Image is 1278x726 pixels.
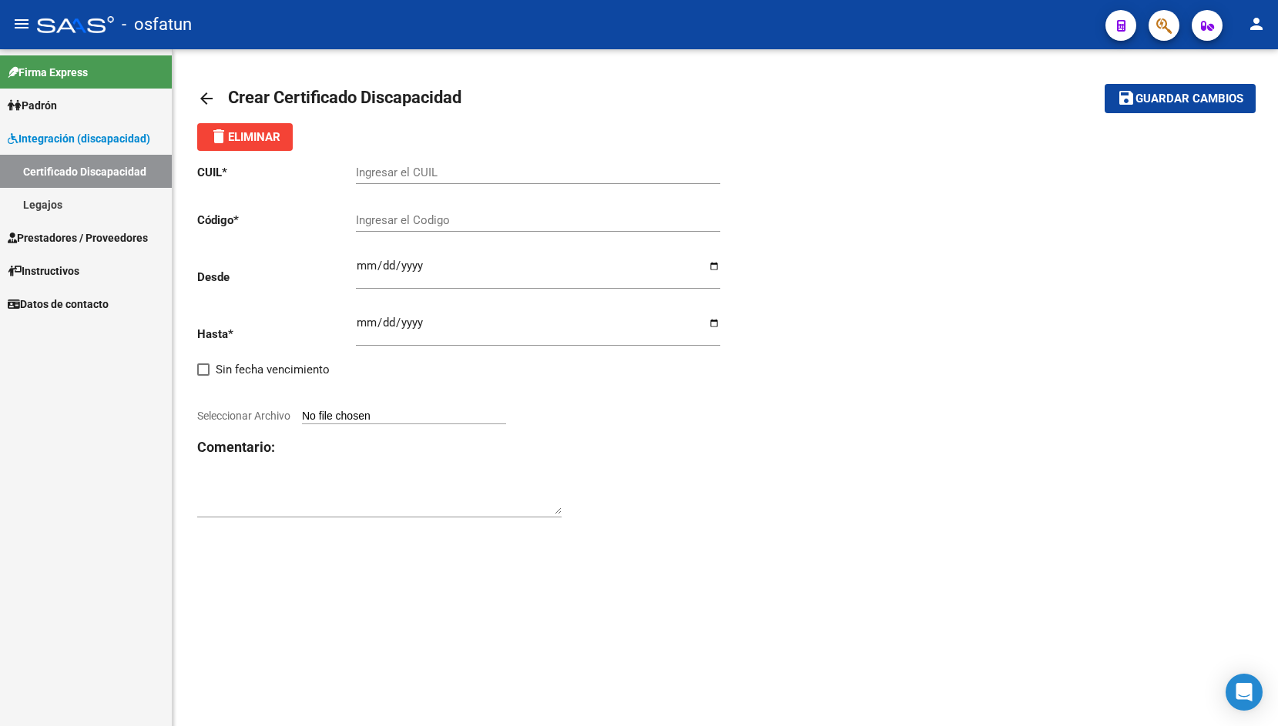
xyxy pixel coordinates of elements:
[1105,84,1256,112] button: Guardar cambios
[8,296,109,313] span: Datos de contacto
[197,89,216,108] mat-icon: arrow_back
[197,123,293,151] button: Eliminar
[8,263,79,279] span: Instructivos
[197,212,356,229] p: Código
[1135,92,1243,106] span: Guardar cambios
[12,15,31,33] mat-icon: menu
[228,88,461,107] span: Crear Certificado Discapacidad
[8,229,148,246] span: Prestadores / Proveedores
[122,8,192,42] span: - osfatun
[8,64,88,81] span: Firma Express
[197,164,356,181] p: CUIL
[8,97,57,114] span: Padrón
[1226,674,1263,711] div: Open Intercom Messenger
[210,130,280,144] span: Eliminar
[197,326,356,343] p: Hasta
[1247,15,1266,33] mat-icon: person
[216,360,330,379] span: Sin fecha vencimiento
[210,127,228,146] mat-icon: delete
[197,439,275,455] strong: Comentario:
[1117,89,1135,107] mat-icon: save
[8,130,150,147] span: Integración (discapacidad)
[197,269,356,286] p: Desde
[197,410,290,422] span: Seleccionar Archivo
